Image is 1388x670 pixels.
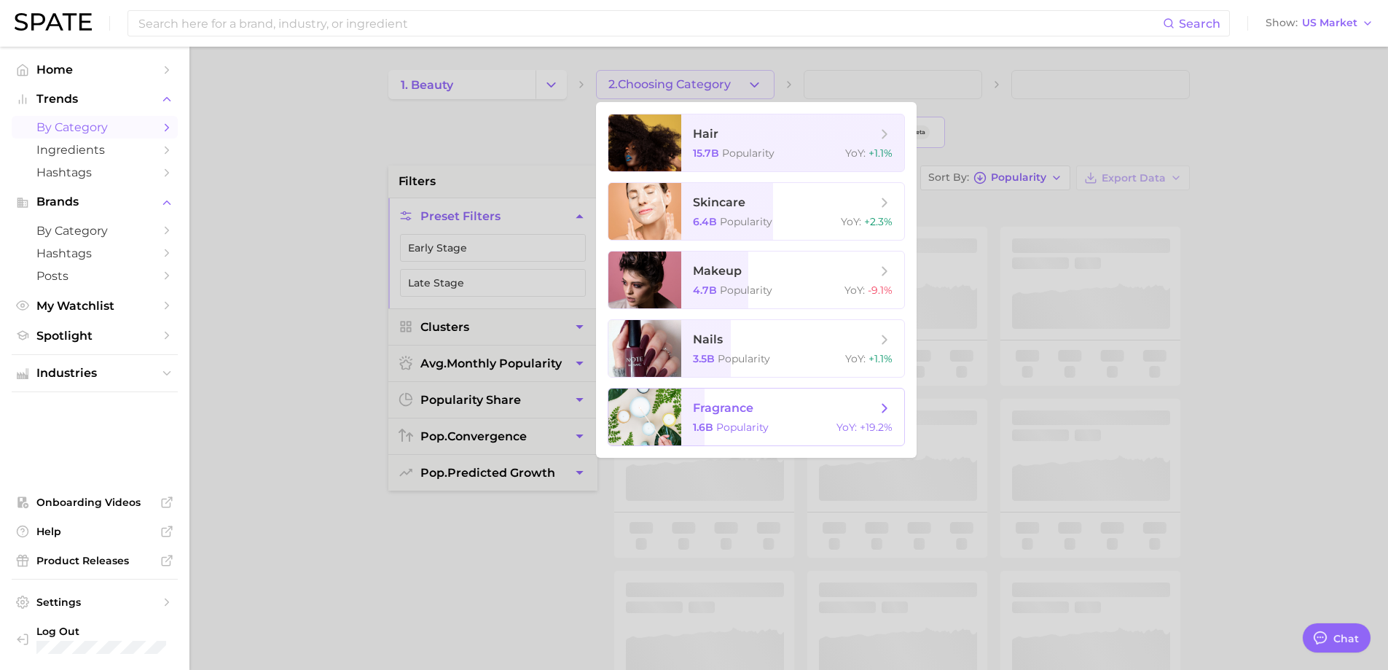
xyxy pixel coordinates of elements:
[12,550,178,572] a: Product Releases
[864,215,893,228] span: +2.3%
[15,13,92,31] img: SPATE
[12,521,178,542] a: Help
[693,401,753,415] span: fragrance
[36,246,153,260] span: Hashtags
[12,242,178,265] a: Hashtags
[12,58,178,81] a: Home
[36,63,153,77] span: Home
[12,116,178,139] a: by Category
[720,215,772,228] span: Popularity
[12,362,178,384] button: Industries
[693,264,742,278] span: makeup
[36,596,153,609] span: Settings
[12,265,178,287] a: Posts
[720,284,772,297] span: Popularity
[844,284,865,297] span: YoY :
[841,215,861,228] span: YoY :
[36,224,153,238] span: by Category
[869,352,893,365] span: +1.1%
[36,143,153,157] span: Ingredients
[12,88,178,110] button: Trends
[693,421,713,434] span: 1.6b
[722,147,775,160] span: Popularity
[12,161,178,184] a: Hashtags
[12,219,178,242] a: by Category
[12,491,178,513] a: Onboarding Videos
[596,102,917,458] ul: 2.Choosing Category
[12,295,178,317] a: My Watchlist
[1179,17,1220,31] span: Search
[36,554,153,567] span: Product Releases
[718,352,770,365] span: Popularity
[12,191,178,213] button: Brands
[1302,19,1357,27] span: US Market
[36,165,153,179] span: Hashtags
[36,496,153,509] span: Onboarding Videos
[693,352,715,365] span: 3.5b
[1266,19,1298,27] span: Show
[868,284,893,297] span: -9.1%
[1262,14,1377,33] button: ShowUS Market
[36,93,153,106] span: Trends
[845,352,866,365] span: YoY :
[36,299,153,313] span: My Watchlist
[36,525,153,538] span: Help
[36,367,153,380] span: Industries
[12,324,178,347] a: Spotlight
[36,269,153,283] span: Posts
[12,139,178,161] a: Ingredients
[36,120,153,134] span: by Category
[693,195,745,209] span: skincare
[137,11,1163,36] input: Search here for a brand, industry, or ingredient
[36,195,153,209] span: Brands
[693,284,717,297] span: 4.7b
[693,127,718,141] span: hair
[12,620,178,658] a: Log out. Currently logged in with e-mail roberto.gil@givaudan.com.
[36,329,153,343] span: Spotlight
[36,625,172,638] span: Log Out
[716,421,769,434] span: Popularity
[860,421,893,434] span: +19.2%
[693,215,717,228] span: 6.4b
[836,421,857,434] span: YoY :
[869,147,893,160] span: +1.1%
[845,147,866,160] span: YoY :
[693,147,719,160] span: 15.7b
[693,332,723,346] span: nails
[12,591,178,613] a: Settings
